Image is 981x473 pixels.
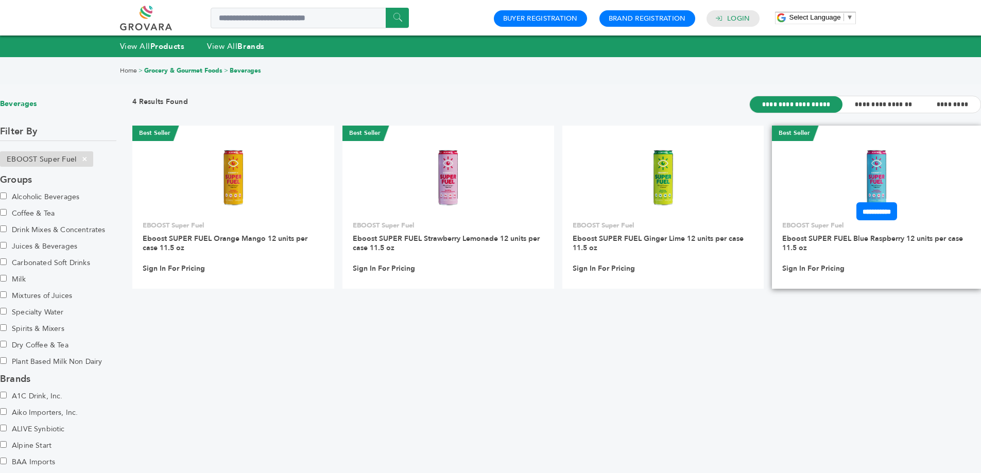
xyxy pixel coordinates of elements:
a: Brand Registration [609,14,686,23]
a: Eboost SUPER FUEL Ginger Lime 12 units per case 11.5 oz [573,234,744,253]
span: > [224,66,228,75]
p: EBOOST Super Fuel [573,221,754,230]
a: Sign In For Pricing [782,264,845,273]
strong: Products [150,41,184,51]
img: Eboost SUPER FUEL Orange Mango 12 units per case 11.5 oz [196,140,271,215]
a: Beverages [230,66,261,75]
span: ​ [844,13,844,21]
img: Eboost SUPER FUEL Strawberry Lemonade 12 units per case 11.5 oz [411,140,486,215]
h3: 4 Results Found [132,97,188,113]
a: View AllBrands [207,41,265,51]
a: View AllProducts [120,41,185,51]
span: > [139,66,143,75]
p: EBOOST Super Fuel [782,221,971,230]
a: Grocery & Gourmet Foods [144,66,222,75]
a: Sign In For Pricing [573,264,635,273]
a: Sign In For Pricing [353,264,415,273]
img: Eboost SUPER FUEL Blue Raspberry 12 units per case 11.5 oz [839,140,914,215]
strong: Brands [237,41,264,51]
span: Select Language [789,13,841,21]
a: Eboost SUPER FUEL Orange Mango 12 units per case 11.5 oz [143,234,307,253]
a: Sign In For Pricing [143,264,205,273]
a: Home [120,66,137,75]
a: Buyer Registration [503,14,578,23]
p: EBOOST Super Fuel [143,221,324,230]
input: Search a product or brand... [211,8,409,28]
p: EBOOST Super Fuel [353,221,544,230]
a: Login [727,14,750,23]
a: Eboost SUPER FUEL Blue Raspberry 12 units per case 11.5 oz [782,234,963,253]
a: Select Language​ [789,13,853,21]
span: ▼ [847,13,853,21]
a: Eboost SUPER FUEL Strawberry Lemonade 12 units per case 11.5 oz [353,234,540,253]
img: Eboost SUPER FUEL Ginger Lime 12 units per case 11.5 oz [626,140,700,215]
span: × [76,153,93,165]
